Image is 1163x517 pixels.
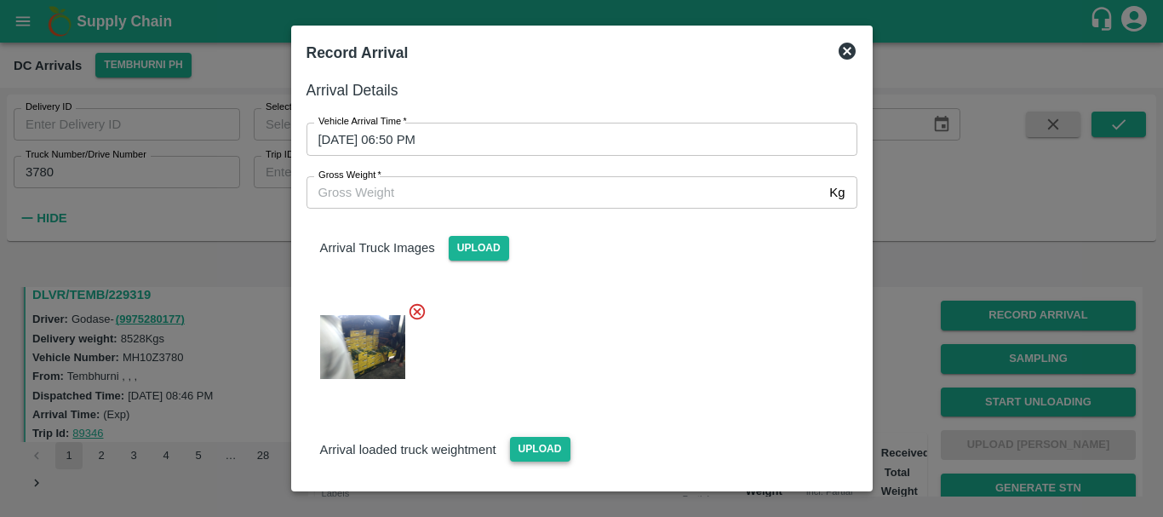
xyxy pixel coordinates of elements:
[307,176,823,209] input: Gross Weight
[318,169,381,182] label: Gross Weight
[307,78,857,102] h6: Arrival Details
[320,440,496,459] p: Arrival loaded truck weightment
[307,123,845,155] input: Choose date, selected date is Oct 2, 2025
[829,183,845,202] p: Kg
[449,236,509,261] span: Upload
[320,238,435,257] p: Arrival Truck Images
[320,315,405,379] img: https://app.vegrow.in/rails/active_storage/blobs/redirect/eyJfcmFpbHMiOnsiZGF0YSI6MzE4NzI0OSwicHV...
[510,437,570,462] span: Upload
[318,115,407,129] label: Vehicle Arrival Time
[307,44,409,61] b: Record Arrival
